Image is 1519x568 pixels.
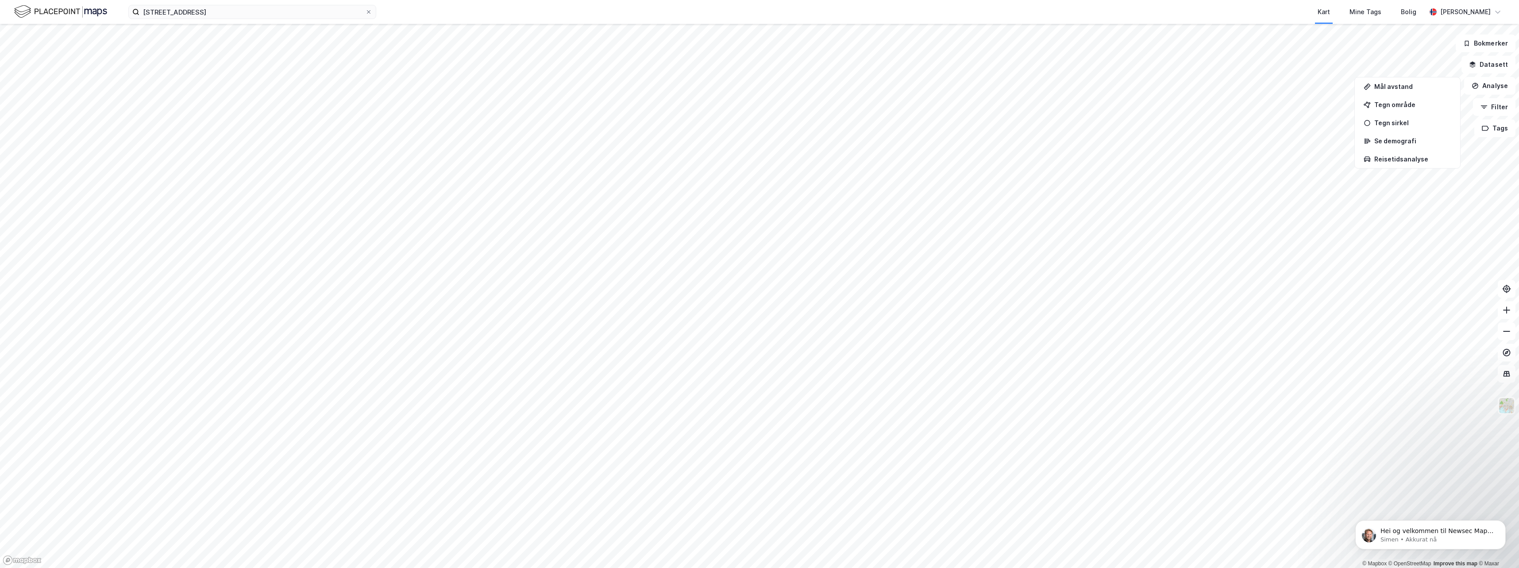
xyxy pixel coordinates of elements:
button: Datasett [1461,56,1515,73]
div: Tegn område [1374,101,1451,108]
a: Mapbox homepage [3,555,42,565]
div: Mål avstand [1374,83,1451,90]
button: Bokmerker [1456,35,1515,52]
a: Improve this map [1434,560,1477,567]
div: Bolig [1401,7,1416,17]
a: OpenStreetMap [1388,560,1431,567]
div: Reisetidsanalyse [1374,155,1451,163]
button: Filter [1473,98,1515,116]
div: Tegn sirkel [1374,119,1451,127]
div: Kart [1318,7,1330,17]
img: logo.f888ab2527a4732fd821a326f86c7f29.svg [14,4,107,19]
div: [PERSON_NAME] [1440,7,1491,17]
a: Mapbox [1362,560,1387,567]
button: Tags [1474,119,1515,137]
div: Se demografi [1374,137,1451,145]
div: Mine Tags [1349,7,1381,17]
img: Z [1498,397,1515,414]
input: Søk på adresse, matrikkel, gårdeiere, leietakere eller personer [139,5,365,19]
button: Analyse [1464,77,1515,95]
iframe: Intercom notifications melding [1342,502,1519,564]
